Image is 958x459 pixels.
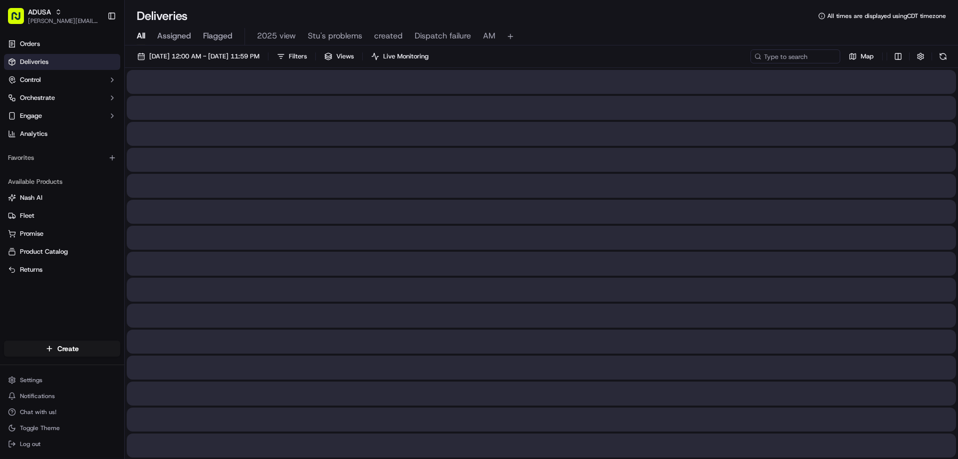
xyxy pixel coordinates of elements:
button: Toggle Theme [4,421,120,435]
button: ADUSA[PERSON_NAME][EMAIL_ADDRESS][PERSON_NAME][DOMAIN_NAME] [4,4,103,28]
span: Analytics [20,129,47,138]
span: Fleet [20,211,34,220]
span: Assigned [157,30,191,42]
span: All times are displayed using CDT timezone [827,12,946,20]
a: Nash AI [8,193,116,202]
button: Create [4,341,120,357]
span: Product Catalog [20,247,68,256]
a: Orders [4,36,120,52]
a: Promise [8,229,116,238]
button: Promise [4,226,120,242]
a: Returns [8,265,116,274]
button: Live Monitoring [367,49,433,63]
button: [DATE] 12:00 AM - [DATE] 11:59 PM [133,49,264,63]
span: Log out [20,440,40,448]
button: Engage [4,108,120,124]
button: ADUSA [28,7,51,17]
span: Map [861,52,874,61]
a: Product Catalog [8,247,116,256]
span: Stu's problems [308,30,362,42]
span: Chat with us! [20,408,56,416]
button: Orchestrate [4,90,120,106]
button: Product Catalog [4,244,120,260]
span: 2025 view [257,30,296,42]
span: Notifications [20,392,55,400]
button: Filters [272,49,311,63]
span: All [137,30,145,42]
input: Type to search [750,49,840,63]
span: Returns [20,265,42,274]
span: Nash AI [20,193,42,202]
span: Filters [289,52,307,61]
button: Notifications [4,389,120,403]
button: Fleet [4,208,120,224]
span: created [374,30,403,42]
span: Live Monitoring [383,52,429,61]
button: Control [4,72,120,88]
button: Map [844,49,878,63]
span: Orchestrate [20,93,55,102]
span: Dispatch failure [415,30,471,42]
span: [DATE] 12:00 AM - [DATE] 11:59 PM [149,52,259,61]
a: Deliveries [4,54,120,70]
span: Views [336,52,354,61]
span: Settings [20,376,42,384]
button: Nash AI [4,190,120,206]
span: Toggle Theme [20,424,60,432]
button: Chat with us! [4,405,120,419]
a: Analytics [4,126,120,142]
button: Views [320,49,358,63]
span: AM [483,30,495,42]
div: Available Products [4,174,120,190]
button: Settings [4,373,120,387]
button: [PERSON_NAME][EMAIL_ADDRESS][PERSON_NAME][DOMAIN_NAME] [28,17,99,25]
h1: Deliveries [137,8,188,24]
button: Returns [4,262,120,278]
span: Flagged [203,30,233,42]
span: Create [57,344,79,354]
span: Orders [20,39,40,48]
span: Engage [20,111,42,120]
button: Log out [4,437,120,451]
span: Deliveries [20,57,48,66]
a: Fleet [8,211,116,220]
div: Favorites [4,150,120,166]
span: Control [20,75,41,84]
span: Promise [20,229,43,238]
button: Refresh [936,49,950,63]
